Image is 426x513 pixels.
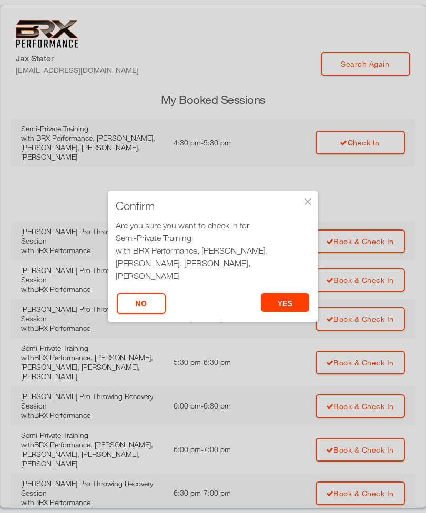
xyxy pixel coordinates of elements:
div: with BRX Performance, [PERSON_NAME], [PERSON_NAME], [PERSON_NAME], [PERSON_NAME] [116,244,310,282]
button: No [117,293,166,314]
div: Semi-Private Training [116,232,310,244]
span: Confirm [116,201,155,211]
button: yes [261,293,310,312]
div: × [302,196,313,207]
div: Are you sure you want to check in for at 4:30 pm? [116,219,310,295]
